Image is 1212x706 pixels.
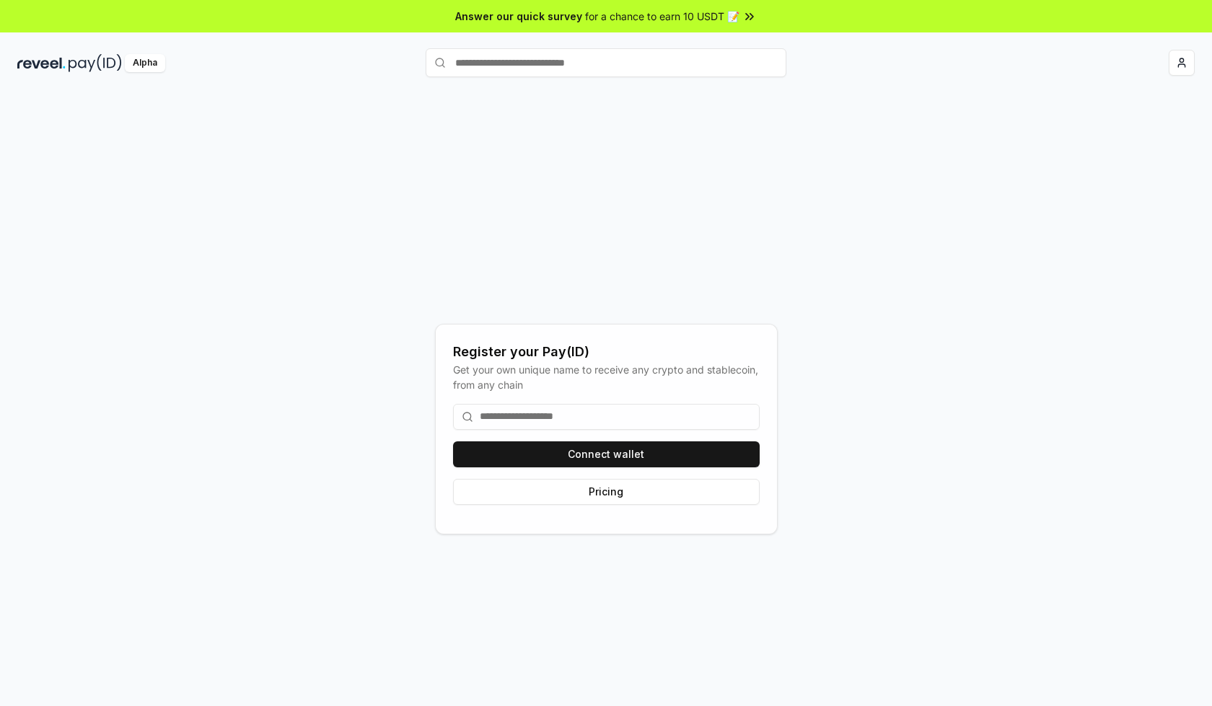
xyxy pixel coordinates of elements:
[453,362,760,392] div: Get your own unique name to receive any crypto and stablecoin, from any chain
[453,441,760,467] button: Connect wallet
[585,9,739,24] span: for a chance to earn 10 USDT 📝
[455,9,582,24] span: Answer our quick survey
[453,479,760,505] button: Pricing
[17,54,66,72] img: reveel_dark
[453,342,760,362] div: Register your Pay(ID)
[125,54,165,72] div: Alpha
[69,54,122,72] img: pay_id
